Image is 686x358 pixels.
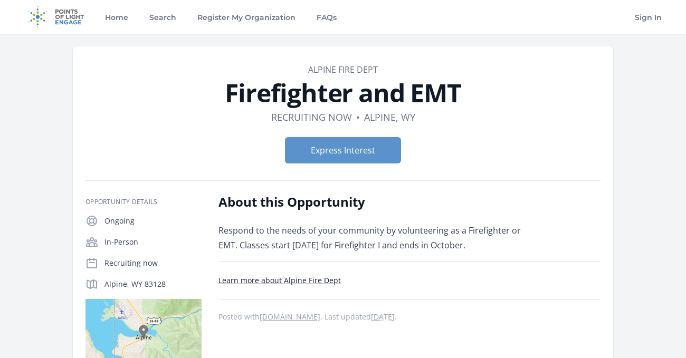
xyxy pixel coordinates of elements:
[85,80,601,105] h1: Firefighter and EMT
[218,313,601,321] p: Posted with . Last updated .
[364,110,415,124] dd: Alpine, WY
[104,216,202,226] p: Ongoing
[285,137,401,163] button: Express Interest
[104,258,202,268] p: Recruiting now
[218,193,527,210] h2: About this Opportunity
[218,275,341,285] a: Learn more about Alpine Fire Dept
[104,279,202,289] p: Alpine, WY 83128
[356,110,360,124] div: •
[371,312,395,322] abbr: Mon, Jan 30, 2023 5:13 AM
[260,312,320,322] a: [DOMAIN_NAME]
[271,110,352,124] dd: Recruiting now
[308,64,378,75] a: Alpine Fire Dept
[218,223,527,253] div: Respond to the needs of your community by volunteering as a Firefighter or EMT. Classes start [DA...
[85,198,202,206] h3: Opportunity Details
[104,237,202,247] p: In-Person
